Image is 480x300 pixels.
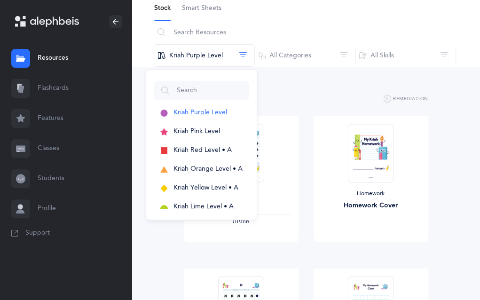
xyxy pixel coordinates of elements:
button: Kriah Yellow Level • A [154,179,249,197]
iframe: Drift Widget Chat Controller [433,253,469,289]
span: ‫אותיות‬ [233,218,250,224]
button: Kriah Lime Level • A [154,197,249,216]
button: Kriah Orange Level • A [154,160,249,179]
span: Support [25,229,50,238]
button: Kriah Green Level • A [154,216,249,235]
button: Kriah Purple Level [154,103,249,122]
div: Homework Cover [321,201,421,211]
button: All Skills [355,44,456,67]
button: Remediation [384,94,428,105]
img: Homework-Cover-EN_thumbnail_1597602968.png [347,124,393,182]
span: Kriah Lime Level • A [173,203,234,210]
span: Kriah Purple Level [173,109,227,116]
div: Homework [321,190,421,197]
span: Kriah Red Level • A [173,146,232,154]
input: Search Resources [154,21,457,44]
input: Search [154,81,249,100]
button: Kriah Red Level • A [154,141,249,160]
button: Kriah Pink Level [154,122,249,141]
span: Kriah Yellow Level • A [173,184,238,191]
span: Kriah Orange Level • A [173,165,243,173]
button: All Categories [254,44,355,67]
span: Smart Sheets [182,4,221,13]
span: Kriah Pink Level [173,127,220,135]
button: Kriah Purple Level [154,44,255,67]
